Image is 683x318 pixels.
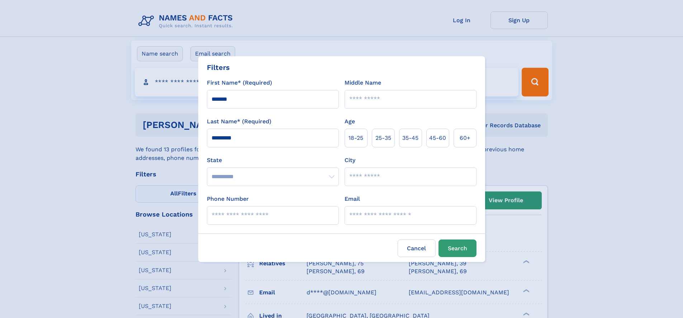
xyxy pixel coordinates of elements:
span: 35‑45 [402,134,418,142]
span: 45‑60 [429,134,446,142]
label: State [207,156,339,165]
label: City [345,156,355,165]
label: Last Name* (Required) [207,117,271,126]
label: Email [345,195,360,203]
span: 25‑35 [375,134,391,142]
label: Phone Number [207,195,249,203]
label: First Name* (Required) [207,79,272,87]
label: Middle Name [345,79,381,87]
span: 60+ [460,134,470,142]
label: Cancel [398,239,436,257]
div: Filters [207,62,230,73]
span: 18‑25 [348,134,363,142]
label: Age [345,117,355,126]
button: Search [438,239,476,257]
